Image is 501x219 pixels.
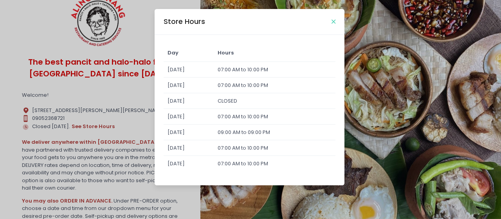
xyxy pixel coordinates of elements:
td: CLOSED [214,93,335,109]
td: 07:00 AM to 10:00 PM [214,78,335,93]
td: Day [164,44,214,62]
td: 07:00 AM to 10:00 PM [214,62,335,78]
td: [DATE] [164,93,214,109]
td: Hours [214,44,335,62]
div: Store Hours [164,16,205,27]
td: [DATE] [164,156,214,172]
td: [DATE] [164,109,214,125]
td: [DATE] [164,78,214,93]
td: 07:00 AM to 10:00 PM [214,140,335,156]
td: 09:00 AM to 09:00 PM [214,125,335,140]
td: 07:00 AM to 10:00 PM [214,109,335,125]
td: [DATE] [164,125,214,140]
td: [DATE] [164,62,214,78]
td: [DATE] [164,140,214,156]
button: Close [332,20,335,24]
td: 07:00 AM to 10:00 PM [214,156,335,172]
